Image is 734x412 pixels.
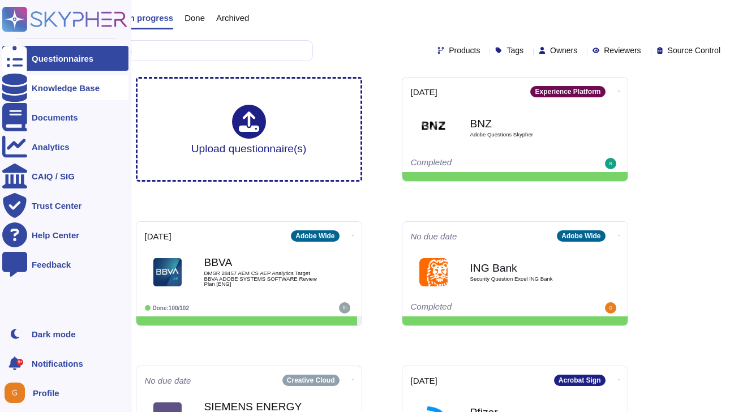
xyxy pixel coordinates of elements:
b: BBVA [204,257,317,268]
div: Adobe Wide [557,230,605,242]
div: Knowledge Base [32,84,100,92]
div: Experience Platform [530,86,605,97]
a: CAIQ / SIG [2,164,128,188]
div: Questionnaires [32,54,93,63]
img: user [605,158,616,169]
img: Logo [419,114,448,142]
span: [DATE] [145,232,171,241]
img: user [605,302,616,314]
span: In progress [127,14,173,22]
div: Upload questionnaire(s) [191,105,307,154]
img: Logo [153,258,182,286]
span: [DATE] [411,376,437,385]
a: Knowledge Base [2,75,128,100]
span: Source Control [668,46,720,54]
a: Analytics [2,134,128,159]
b: BNZ [470,118,583,129]
div: Acrobat Sign [554,375,606,386]
span: No due date [145,376,191,385]
div: Help Center [32,231,79,239]
b: ING Bank [470,263,583,273]
span: Security Question Excel ING Bank [470,276,583,282]
span: Tags [506,46,523,54]
img: user [5,383,25,403]
div: Feedback [32,260,71,269]
span: Done: 100/102 [153,305,190,311]
span: Reviewers [604,46,641,54]
span: Profile [33,389,59,397]
div: 9+ [16,359,23,366]
span: Owners [550,46,577,54]
input: Search by keywords [45,41,312,61]
img: user [339,302,350,314]
button: user [2,380,33,405]
div: Trust Center [32,201,81,210]
div: Completed [411,302,550,314]
div: Analytics [32,143,70,151]
div: Dark mode [32,330,76,338]
div: Creative Cloud [282,375,340,386]
div: CAIQ / SIG [32,172,75,181]
span: Archived [216,14,249,22]
span: Done [184,14,205,22]
img: Logo [419,258,448,286]
span: Products [449,46,480,54]
div: Documents [32,113,78,122]
span: [DATE] [411,88,437,96]
div: Completed [411,158,550,169]
a: Documents [2,105,128,130]
span: DMSR 28457 AEM CS AEP Analytics Target BBVA ADOBE SYSTEMS SOFTWARE Review Plan [ENG] [204,271,317,287]
span: No due date [411,232,457,241]
span: Adobe Questions Skypher [470,132,583,138]
a: Questionnaires [2,46,128,71]
span: Notifications [32,359,83,368]
div: Adobe Wide [291,230,339,242]
a: Help Center [2,222,128,247]
a: Trust Center [2,193,128,218]
a: Feedback [2,252,128,277]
